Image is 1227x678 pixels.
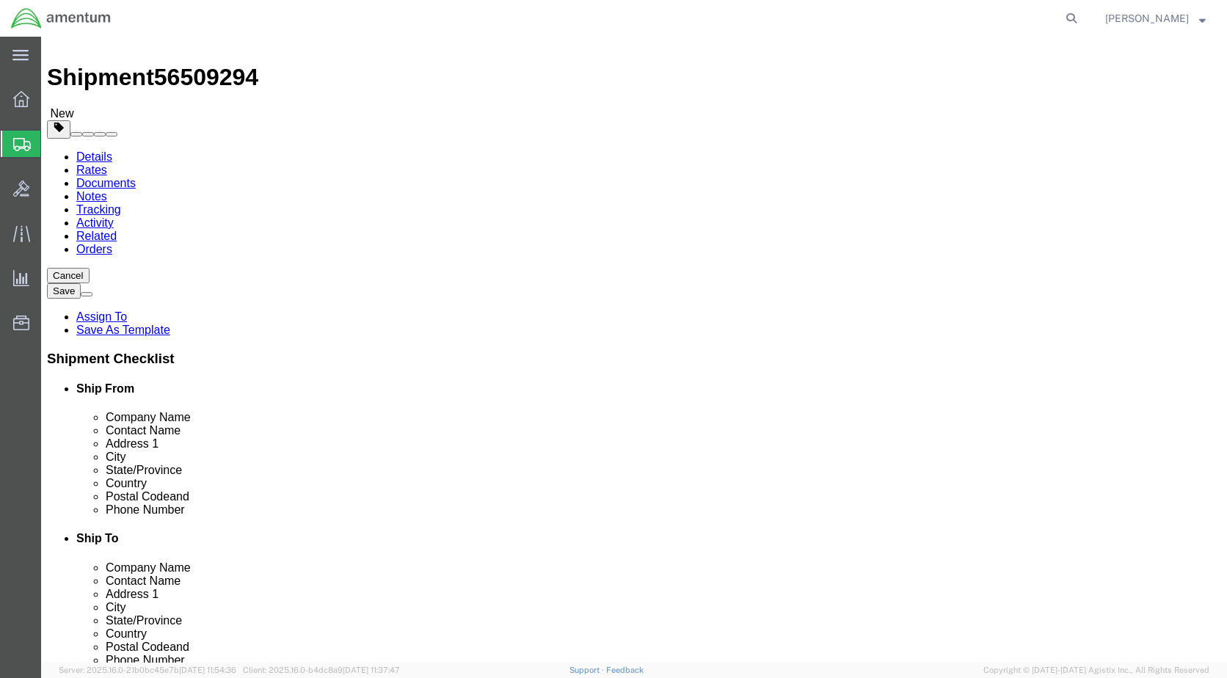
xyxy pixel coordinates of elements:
[343,666,400,674] span: [DATE] 11:37:47
[41,37,1227,663] iframe: FS Legacy Container
[1105,10,1189,26] span: David Jurado
[569,666,606,674] a: Support
[59,666,236,674] span: Server: 2025.16.0-21b0bc45e7b
[10,7,112,29] img: logo
[243,666,400,674] span: Client: 2025.16.0-b4dc8a9
[1104,10,1206,27] button: [PERSON_NAME]
[606,666,644,674] a: Feedback
[179,666,236,674] span: [DATE] 11:54:36
[983,664,1209,677] span: Copyright © [DATE]-[DATE] Agistix Inc., All Rights Reserved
